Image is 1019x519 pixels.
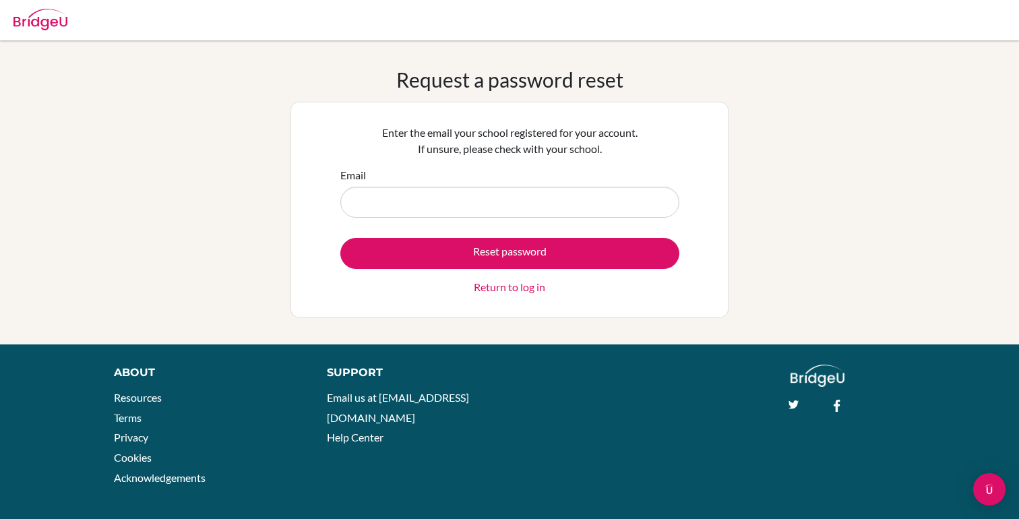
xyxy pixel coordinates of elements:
img: logo_white@2x-f4f0deed5e89b7ecb1c2cc34c3e3d731f90f0f143d5ea2071677605dd97b5244.png [791,365,845,387]
a: Terms [114,411,142,424]
p: Enter the email your school registered for your account. If unsure, please check with your school. [340,125,679,157]
a: Return to log in [474,279,545,295]
div: Support [327,365,495,381]
a: Resources [114,391,162,404]
div: About [114,365,297,381]
img: Bridge-U [13,9,67,30]
a: Acknowledgements [114,471,206,484]
a: Help Center [327,431,383,444]
a: Email us at [EMAIL_ADDRESS][DOMAIN_NAME] [327,391,469,424]
button: Reset password [340,238,679,269]
div: Open Intercom Messenger [973,473,1006,506]
a: Privacy [114,431,148,444]
label: Email [340,167,366,183]
a: Cookies [114,451,152,464]
h1: Request a password reset [396,67,623,92]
